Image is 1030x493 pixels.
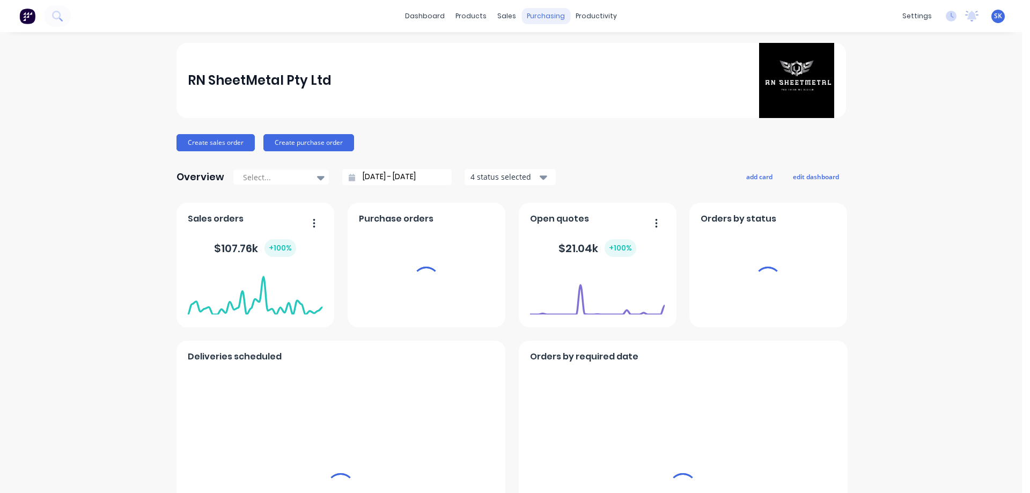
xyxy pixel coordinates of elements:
div: 4 status selected [470,171,538,182]
div: purchasing [521,8,570,24]
span: Orders by required date [530,350,638,363]
img: RN SheetMetal Pty Ltd [759,43,834,118]
div: + 100 % [605,239,636,257]
a: dashboard [400,8,450,24]
button: edit dashboard [786,170,846,183]
div: $ 107.76k [214,239,296,257]
div: + 100 % [264,239,296,257]
button: 4 status selected [465,169,556,185]
div: $ 21.04k [558,239,636,257]
div: settings [897,8,937,24]
div: Overview [176,166,224,188]
button: add card [739,170,779,183]
div: productivity [570,8,622,24]
span: SK [994,11,1002,21]
img: Factory [19,8,35,24]
span: Open quotes [530,212,589,225]
button: Create sales order [176,134,255,151]
span: Purchase orders [359,212,433,225]
button: Create purchase order [263,134,354,151]
div: sales [492,8,521,24]
span: Sales orders [188,212,244,225]
span: Orders by status [701,212,776,225]
div: RN SheetMetal Pty Ltd [188,70,332,91]
div: products [450,8,492,24]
